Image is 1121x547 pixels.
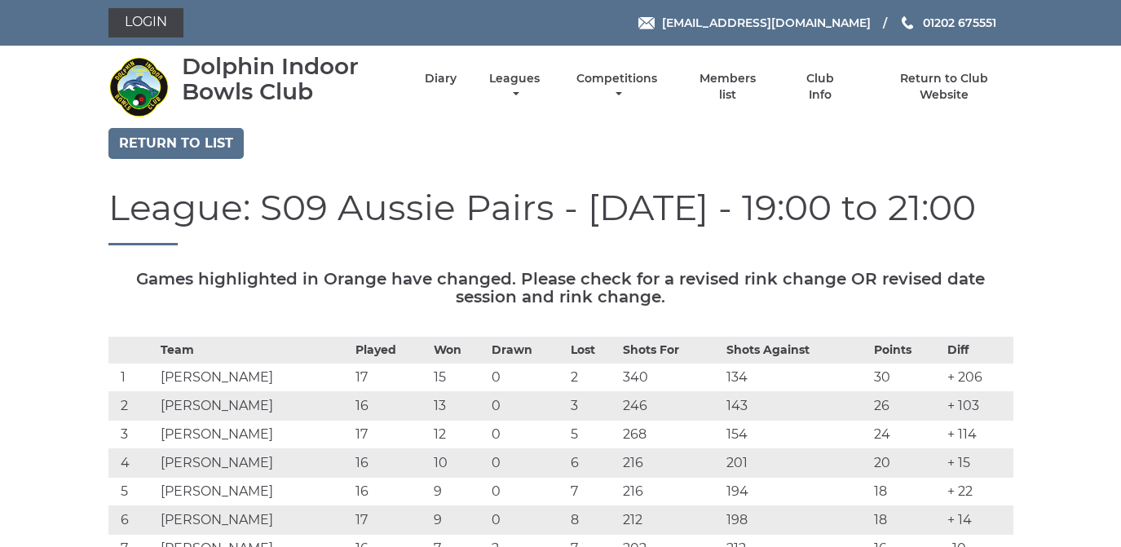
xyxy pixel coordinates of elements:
a: Return to list [108,128,244,159]
td: 17 [351,421,430,449]
th: Shots For [619,337,722,364]
span: [EMAIL_ADDRESS][DOMAIN_NAME] [662,15,871,30]
a: Leagues [485,71,544,103]
td: 194 [722,478,869,506]
td: 26 [870,392,943,421]
td: 268 [619,421,722,449]
td: [PERSON_NAME] [157,506,351,535]
a: Return to Club Website [875,71,1013,103]
th: Drawn [488,337,567,364]
h5: Games highlighted in Orange have changed. Please check for a revised rink change OR revised date ... [108,270,1013,306]
td: + 14 [943,506,1013,535]
td: 5 [567,421,619,449]
td: 18 [870,506,943,535]
th: Lost [567,337,619,364]
th: Team [157,337,351,364]
td: 154 [722,421,869,449]
td: 12 [430,421,488,449]
td: 9 [430,478,488,506]
td: 4 [108,449,157,478]
img: Email [638,17,655,29]
div: Dolphin Indoor Bowls Club [182,54,396,104]
th: Shots Against [722,337,869,364]
td: 13 [430,392,488,421]
td: 134 [722,364,869,392]
td: 201 [722,449,869,478]
h1: League: S09 Aussie Pairs - [DATE] - 19:00 to 21:00 [108,187,1013,245]
span: 01202 675551 [923,15,996,30]
td: + 206 [943,364,1013,392]
td: 1 [108,364,157,392]
th: Diff [943,337,1013,364]
a: Email [EMAIL_ADDRESS][DOMAIN_NAME] [638,14,871,32]
td: 18 [870,478,943,506]
td: 8 [567,506,619,535]
td: [PERSON_NAME] [157,364,351,392]
td: 0 [488,364,567,392]
td: 16 [351,392,430,421]
a: Diary [425,71,457,86]
td: 3 [108,421,157,449]
th: Won [430,337,488,364]
td: 7 [567,478,619,506]
td: 10 [430,449,488,478]
a: Club Info [794,71,847,103]
td: 16 [351,478,430,506]
td: 2 [108,392,157,421]
td: 6 [567,449,619,478]
td: 17 [351,364,430,392]
td: 0 [488,392,567,421]
td: 20 [870,449,943,478]
th: Played [351,337,430,364]
td: 9 [430,506,488,535]
td: 340 [619,364,722,392]
td: 0 [488,478,567,506]
td: 198 [722,506,869,535]
td: 16 [351,449,430,478]
th: Points [870,337,943,364]
td: 0 [488,506,567,535]
a: Members list [690,71,765,103]
td: 3 [567,392,619,421]
td: 216 [619,449,722,478]
td: 212 [619,506,722,535]
td: 15 [430,364,488,392]
td: + 22 [943,478,1013,506]
td: 0 [488,421,567,449]
td: [PERSON_NAME] [157,392,351,421]
td: + 114 [943,421,1013,449]
td: 0 [488,449,567,478]
td: + 15 [943,449,1013,478]
td: 246 [619,392,722,421]
img: Phone us [902,16,913,29]
td: [PERSON_NAME] [157,449,351,478]
img: Dolphin Indoor Bowls Club [108,56,170,117]
td: 17 [351,506,430,535]
td: + 103 [943,392,1013,421]
td: 30 [870,364,943,392]
td: 6 [108,506,157,535]
td: 216 [619,478,722,506]
td: [PERSON_NAME] [157,421,351,449]
td: 24 [870,421,943,449]
a: Phone us 01202 675551 [899,14,996,32]
td: [PERSON_NAME] [157,478,351,506]
a: Login [108,8,183,37]
a: Competitions [573,71,662,103]
td: 5 [108,478,157,506]
td: 143 [722,392,869,421]
td: 2 [567,364,619,392]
